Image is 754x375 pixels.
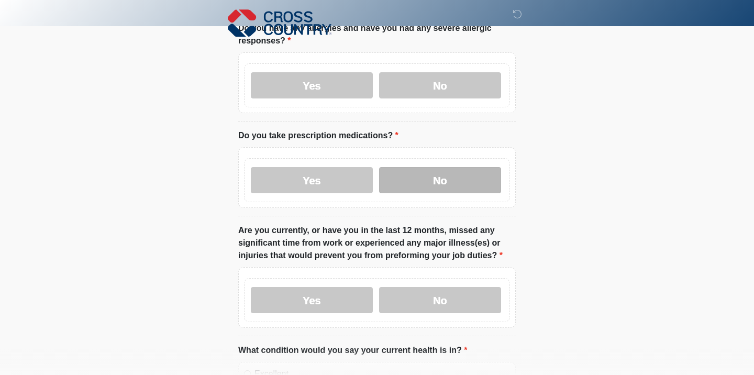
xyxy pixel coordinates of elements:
[379,287,501,313] label: No
[379,72,501,98] label: No
[251,72,373,98] label: Yes
[379,167,501,193] label: No
[251,287,373,313] label: Yes
[238,344,467,357] label: What condition would you say your current health is in?
[228,8,331,38] img: Cross Country Logo
[238,224,516,262] label: Are you currently, or have you in the last 12 months, missed any significant time from work or ex...
[238,129,398,142] label: Do you take prescription medications?
[251,167,373,193] label: Yes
